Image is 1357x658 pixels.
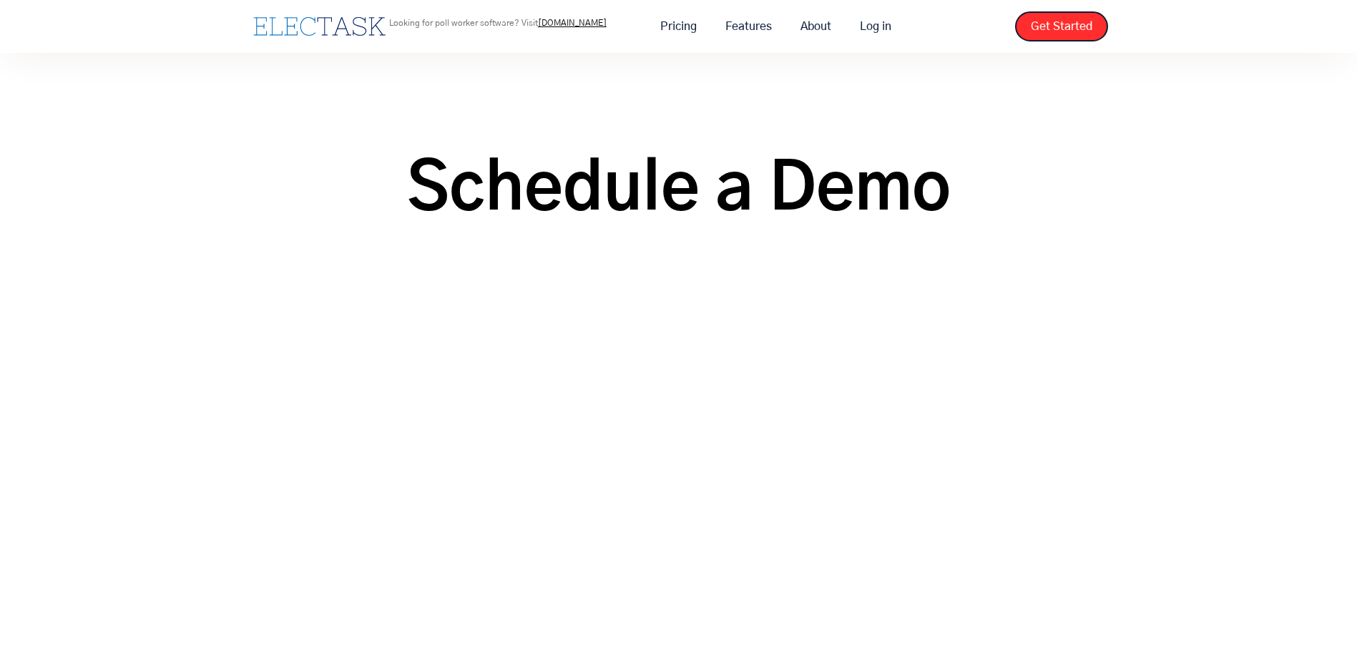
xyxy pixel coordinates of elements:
a: Pricing [646,11,711,41]
a: home [250,14,389,39]
p: Looking for poll worker software? Visit [389,19,607,27]
a: Get Started [1015,11,1108,41]
a: [DOMAIN_NAME] [538,19,607,27]
a: Features [711,11,786,41]
a: About [786,11,846,41]
a: Log in [846,11,906,41]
